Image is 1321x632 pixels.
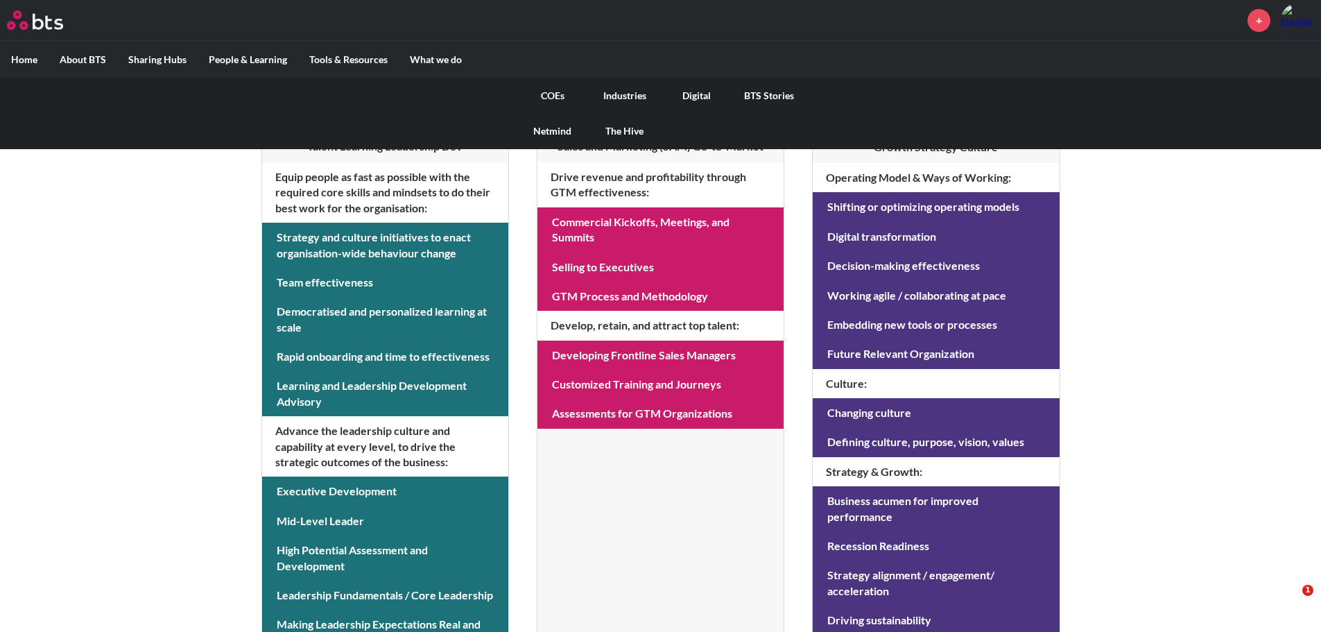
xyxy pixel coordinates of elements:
[117,42,198,78] label: Sharing Hubs
[198,42,298,78] label: People & Learning
[399,42,473,78] label: What we do
[1274,585,1307,618] iframe: Intercom live chat
[813,369,1059,398] h4: Culture :
[298,42,399,78] label: Tools & Resources
[262,162,508,223] h4: Equip people as fast as possible with the required core skills and mindsets to do their best work...
[1247,9,1270,32] a: +
[262,416,508,477] h4: Advance the leadership culture and capability at every level, to drive the strategic outcomes of ...
[1302,585,1313,596] span: 1
[813,457,1059,486] h4: Strategy & Growth :
[537,162,784,207] h4: Drive revenue and profitability through GTM effectiveness :
[7,10,89,30] a: Go home
[1281,3,1314,37] a: Profile
[813,163,1059,192] h4: Operating Model & Ways of Working :
[1281,3,1314,37] img: Daniel Mausolf
[537,311,784,340] h4: Develop, retain, and attract top talent :
[7,10,63,30] img: BTS Logo
[49,42,117,78] label: About BTS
